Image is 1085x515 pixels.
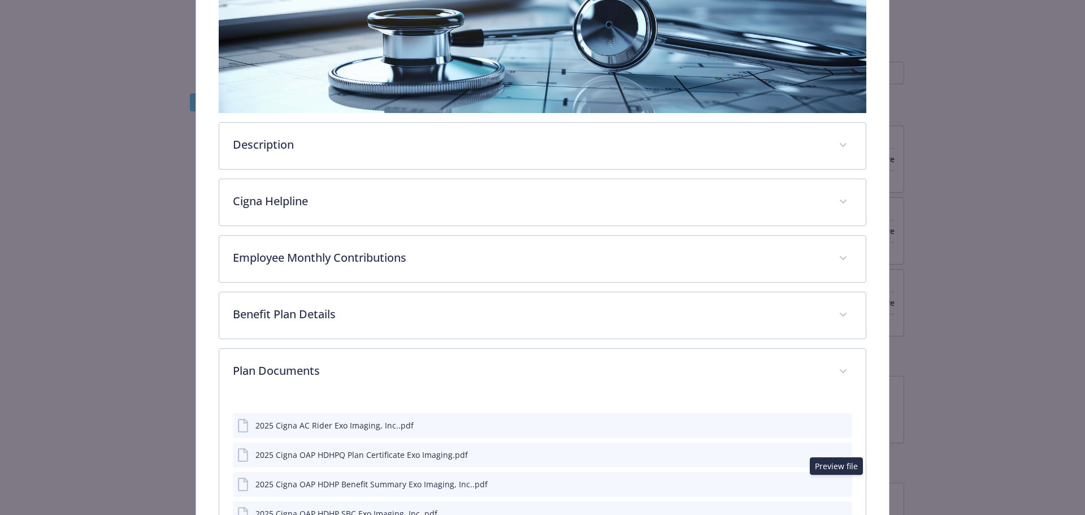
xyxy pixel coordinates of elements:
[255,449,468,461] div: 2025 Cigna OAP HDHPQ Plan Certificate Exo Imaging.pdf
[255,419,414,431] div: 2025 Cigna AC Rider Exo Imaging, Inc..pdf
[219,349,866,395] div: Plan Documents
[219,179,866,226] div: Cigna Helpline
[233,136,826,153] p: Description
[233,306,826,323] p: Benefit Plan Details
[219,292,866,339] div: Benefit Plan Details
[810,457,863,475] div: Preview file
[837,449,848,461] button: preview file
[233,362,826,379] p: Plan Documents
[837,419,848,431] button: preview file
[819,449,828,461] button: download file
[837,478,848,490] button: preview file
[233,193,826,210] p: Cigna Helpline
[219,123,866,169] div: Description
[219,236,866,282] div: Employee Monthly Contributions
[819,478,828,490] button: download file
[233,249,826,266] p: Employee Monthly Contributions
[819,419,828,431] button: download file
[255,478,488,490] div: 2025 Cigna OAP HDHP Benefit Summary Exo Imaging, Inc..pdf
